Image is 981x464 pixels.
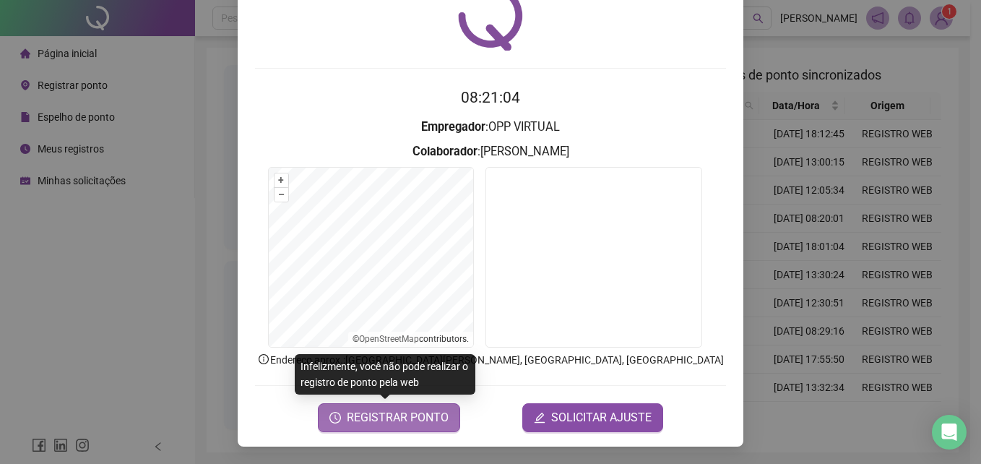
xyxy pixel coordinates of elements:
[318,403,460,432] button: REGISTRAR PONTO
[275,188,288,202] button: –
[295,354,475,395] div: Infelizmente, você não pode realizar o registro de ponto pela web
[353,334,469,344] li: © contributors.
[275,173,288,187] button: +
[347,409,449,426] span: REGISTRAR PONTO
[255,118,726,137] h3: : OPP VIRTUAL
[359,334,419,344] a: OpenStreetMap
[329,412,341,424] span: clock-circle
[421,120,485,134] strong: Empregador
[257,353,270,366] span: info-circle
[522,403,663,432] button: editSOLICITAR AJUSTE
[412,145,477,158] strong: Colaborador
[551,409,652,426] span: SOLICITAR AJUSTE
[461,89,520,106] time: 08:21:04
[534,412,545,424] span: edit
[932,415,967,450] div: Open Intercom Messenger
[255,352,726,368] p: Endereço aprox. : [GEOGRAPHIC_DATA][PERSON_NAME], [GEOGRAPHIC_DATA], [GEOGRAPHIC_DATA]
[255,142,726,161] h3: : [PERSON_NAME]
